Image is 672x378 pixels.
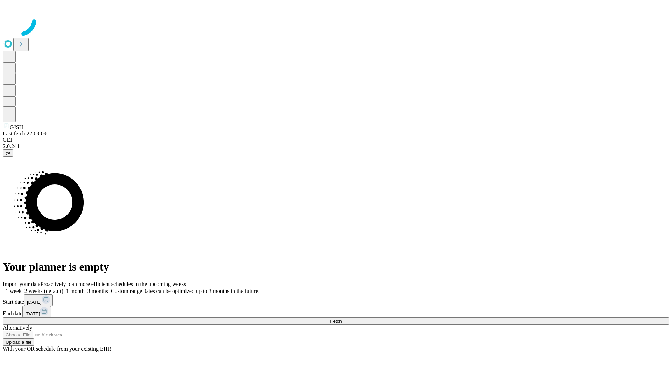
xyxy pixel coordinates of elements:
[3,149,13,157] button: @
[66,288,85,294] span: 1 month
[6,150,10,156] span: @
[3,317,669,325] button: Fetch
[3,137,669,143] div: GEI
[87,288,108,294] span: 3 months
[24,288,63,294] span: 2 weeks (default)
[27,300,42,305] span: [DATE]
[6,288,22,294] span: 1 week
[330,318,342,324] span: Fetch
[3,260,669,273] h1: Your planner is empty
[111,288,142,294] span: Custom range
[3,306,669,317] div: End date
[3,131,47,136] span: Last fetch: 22:09:09
[24,294,53,306] button: [DATE]
[3,346,111,352] span: With your OR schedule from your existing EHR
[142,288,259,294] span: Dates can be optimized up to 3 months in the future.
[3,281,41,287] span: Import your data
[25,311,40,316] span: [DATE]
[3,338,34,346] button: Upload a file
[3,143,669,149] div: 2.0.241
[41,281,188,287] span: Proactively plan more efficient schedules in the upcoming weeks.
[10,124,23,130] span: GJSH
[22,306,51,317] button: [DATE]
[3,325,32,331] span: Alternatively
[3,294,669,306] div: Start date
